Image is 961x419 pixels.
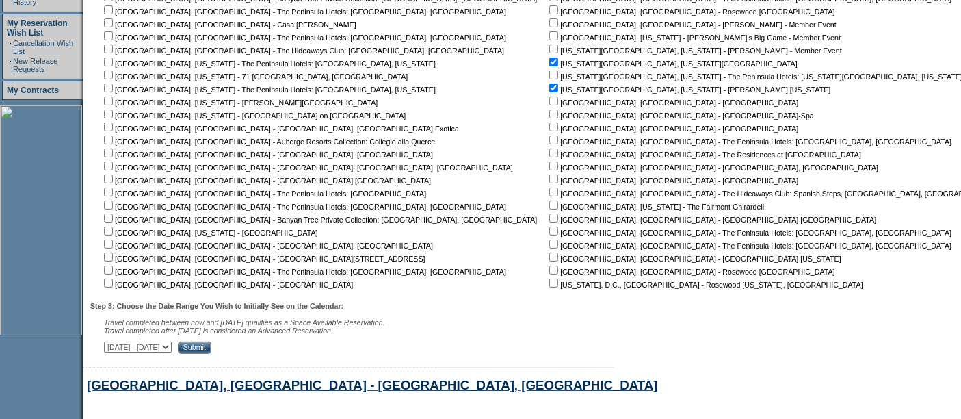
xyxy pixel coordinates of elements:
nobr: [GEOGRAPHIC_DATA], [GEOGRAPHIC_DATA] - The Peninsula Hotels: [GEOGRAPHIC_DATA] [101,190,426,198]
nobr: [GEOGRAPHIC_DATA], [GEOGRAPHIC_DATA] - [GEOGRAPHIC_DATA] [101,281,353,289]
nobr: [GEOGRAPHIC_DATA], [GEOGRAPHIC_DATA] - [GEOGRAPHIC_DATA]-Spa [547,112,814,120]
nobr: [GEOGRAPHIC_DATA], [GEOGRAPHIC_DATA] - [GEOGRAPHIC_DATA] [547,99,798,107]
nobr: Travel completed after [DATE] is considered an Advanced Reservation. [104,327,333,335]
nobr: [GEOGRAPHIC_DATA], [GEOGRAPHIC_DATA] - [GEOGRAPHIC_DATA], [GEOGRAPHIC_DATA] Exotica [101,125,459,133]
nobr: [GEOGRAPHIC_DATA], [GEOGRAPHIC_DATA] - [GEOGRAPHIC_DATA]: [GEOGRAPHIC_DATA], [GEOGRAPHIC_DATA] [101,164,513,172]
input: Submit [178,342,211,354]
b: Step 3: Choose the Date Range You Wish to Initially See on the Calendar: [90,302,343,310]
nobr: [GEOGRAPHIC_DATA], [GEOGRAPHIC_DATA] - [GEOGRAPHIC_DATA], [GEOGRAPHIC_DATA] [101,242,433,250]
nobr: [GEOGRAPHIC_DATA], [GEOGRAPHIC_DATA] - The Peninsula Hotels: [GEOGRAPHIC_DATA], [GEOGRAPHIC_DATA] [101,8,506,16]
nobr: [GEOGRAPHIC_DATA], [US_STATE] - [PERSON_NAME]'s Big Game - Member Event [547,34,841,42]
nobr: [US_STATE], D.C., [GEOGRAPHIC_DATA] - Rosewood [US_STATE], [GEOGRAPHIC_DATA] [547,281,863,289]
nobr: [GEOGRAPHIC_DATA], [US_STATE] - The Peninsula Hotels: [GEOGRAPHIC_DATA], [US_STATE] [101,60,436,68]
nobr: [GEOGRAPHIC_DATA], [GEOGRAPHIC_DATA] - The Hideaways Club: [GEOGRAPHIC_DATA], [GEOGRAPHIC_DATA] [101,47,504,55]
a: My Reservation Wish List [7,18,68,38]
nobr: [GEOGRAPHIC_DATA], [GEOGRAPHIC_DATA] - [GEOGRAPHIC_DATA], [GEOGRAPHIC_DATA] [101,151,433,159]
span: Travel completed between now and [DATE] qualifies as a Space Available Reservation. [104,318,385,327]
nobr: [GEOGRAPHIC_DATA], [GEOGRAPHIC_DATA] - Rosewood [GEOGRAPHIC_DATA] [547,8,834,16]
nobr: [GEOGRAPHIC_DATA], [GEOGRAPHIC_DATA] - [GEOGRAPHIC_DATA], [GEOGRAPHIC_DATA] [547,164,878,172]
nobr: [US_STATE][GEOGRAPHIC_DATA], [US_STATE][GEOGRAPHIC_DATA] [547,60,798,68]
nobr: [GEOGRAPHIC_DATA], [US_STATE] - [GEOGRAPHIC_DATA] on [GEOGRAPHIC_DATA] [101,112,406,120]
td: · [10,39,12,55]
nobr: [GEOGRAPHIC_DATA], [GEOGRAPHIC_DATA] - [GEOGRAPHIC_DATA][STREET_ADDRESS] [101,255,425,263]
nobr: [US_STATE][GEOGRAPHIC_DATA], [US_STATE] - [PERSON_NAME] [US_STATE] [547,86,830,94]
nobr: [GEOGRAPHIC_DATA], [GEOGRAPHIC_DATA] - The Peninsula Hotels: [GEOGRAPHIC_DATA], [GEOGRAPHIC_DATA] [547,229,951,237]
a: [GEOGRAPHIC_DATA], [GEOGRAPHIC_DATA] - [GEOGRAPHIC_DATA], [GEOGRAPHIC_DATA] [87,378,658,392]
nobr: [GEOGRAPHIC_DATA], [GEOGRAPHIC_DATA] - [GEOGRAPHIC_DATA] [547,177,798,185]
nobr: [GEOGRAPHIC_DATA], [GEOGRAPHIC_DATA] - Banyan Tree Private Collection: [GEOGRAPHIC_DATA], [GEOGRA... [101,216,537,224]
nobr: [GEOGRAPHIC_DATA], [GEOGRAPHIC_DATA] - The Peninsula Hotels: [GEOGRAPHIC_DATA], [GEOGRAPHIC_DATA] [101,203,506,211]
nobr: [GEOGRAPHIC_DATA], [US_STATE] - 71 [GEOGRAPHIC_DATA], [GEOGRAPHIC_DATA] [101,73,408,81]
nobr: [GEOGRAPHIC_DATA], [GEOGRAPHIC_DATA] - The Peninsula Hotels: [GEOGRAPHIC_DATA], [GEOGRAPHIC_DATA] [547,242,951,250]
nobr: [GEOGRAPHIC_DATA], [US_STATE] - [GEOGRAPHIC_DATA] [101,229,318,237]
nobr: [GEOGRAPHIC_DATA], [GEOGRAPHIC_DATA] - Auberge Resorts Collection: Collegio alla Querce [101,138,435,146]
nobr: [GEOGRAPHIC_DATA], [US_STATE] - [PERSON_NAME][GEOGRAPHIC_DATA] [101,99,378,107]
nobr: [GEOGRAPHIC_DATA], [US_STATE] - The Fairmont Ghirardelli [547,203,765,211]
nobr: [GEOGRAPHIC_DATA], [GEOGRAPHIC_DATA] - [GEOGRAPHIC_DATA] [US_STATE] [547,255,841,263]
nobr: [GEOGRAPHIC_DATA], [GEOGRAPHIC_DATA] - Casa [PERSON_NAME] [101,21,356,29]
nobr: [GEOGRAPHIC_DATA], [US_STATE] - The Peninsula Hotels: [GEOGRAPHIC_DATA], [US_STATE] [101,86,436,94]
nobr: [GEOGRAPHIC_DATA], [GEOGRAPHIC_DATA] - The Peninsula Hotels: [GEOGRAPHIC_DATA], [GEOGRAPHIC_DATA] [101,34,506,42]
td: · [10,57,12,73]
nobr: [GEOGRAPHIC_DATA], [GEOGRAPHIC_DATA] - [GEOGRAPHIC_DATA] [GEOGRAPHIC_DATA] [547,216,876,224]
a: New Release Requests [13,57,57,73]
nobr: [US_STATE][GEOGRAPHIC_DATA], [US_STATE] - [PERSON_NAME] - Member Event [547,47,842,55]
nobr: [GEOGRAPHIC_DATA], [GEOGRAPHIC_DATA] - The Residences at [GEOGRAPHIC_DATA] [547,151,861,159]
nobr: [GEOGRAPHIC_DATA], [GEOGRAPHIC_DATA] - [GEOGRAPHIC_DATA] [547,125,798,133]
nobr: [GEOGRAPHIC_DATA], [GEOGRAPHIC_DATA] - Rosewood [GEOGRAPHIC_DATA] [547,268,834,276]
nobr: [GEOGRAPHIC_DATA], [GEOGRAPHIC_DATA] - [PERSON_NAME] - Member Event [547,21,837,29]
nobr: [GEOGRAPHIC_DATA], [GEOGRAPHIC_DATA] - The Peninsula Hotels: [GEOGRAPHIC_DATA], [GEOGRAPHIC_DATA] [101,268,506,276]
a: My Contracts [7,86,59,95]
nobr: [GEOGRAPHIC_DATA], [GEOGRAPHIC_DATA] - The Peninsula Hotels: [GEOGRAPHIC_DATA], [GEOGRAPHIC_DATA] [547,138,951,146]
a: Cancellation Wish List [13,39,73,55]
nobr: [GEOGRAPHIC_DATA], [GEOGRAPHIC_DATA] - [GEOGRAPHIC_DATA] [GEOGRAPHIC_DATA] [101,177,431,185]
